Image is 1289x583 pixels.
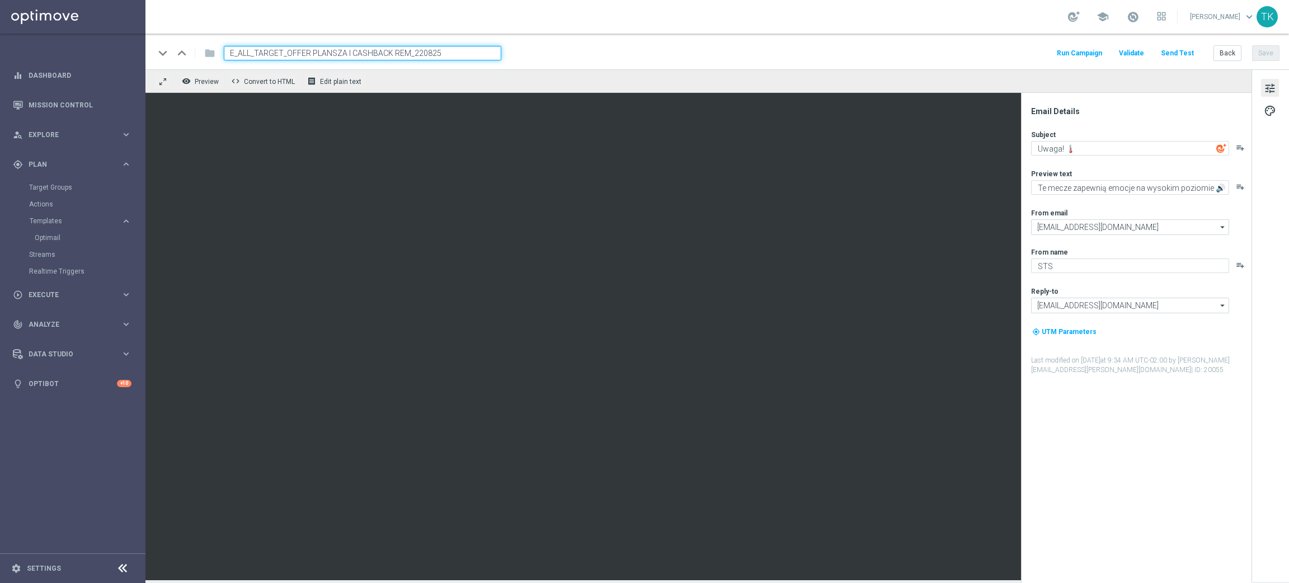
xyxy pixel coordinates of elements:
[1236,143,1245,152] button: playlist_add
[1252,45,1279,61] button: Save
[1191,366,1224,374] span: | ID: 20055
[12,101,132,110] button: Mission Control
[13,349,121,359] div: Data Studio
[195,78,219,86] span: Preview
[1031,298,1229,313] input: Select
[1217,298,1229,313] i: arrow_drop_down
[13,159,121,170] div: Plan
[1236,261,1245,270] button: playlist_add
[1031,219,1229,235] input: Select
[12,320,132,329] button: track_changes Analyze keyboard_arrow_right
[1213,45,1241,61] button: Back
[1031,287,1059,296] label: Reply-to
[121,289,131,300] i: keyboard_arrow_right
[13,130,23,140] i: person_search
[29,351,121,358] span: Data Studio
[29,196,144,213] div: Actions
[1216,143,1226,153] img: optiGenie.svg
[12,160,132,169] button: gps_fixed Plan keyboard_arrow_right
[13,290,121,300] div: Execute
[307,77,316,86] i: receipt
[13,290,23,300] i: play_circle_outline
[1119,49,1144,57] span: Validate
[121,349,131,359] i: keyboard_arrow_right
[13,60,131,90] div: Dashboard
[1189,8,1257,25] a: [PERSON_NAME]keyboard_arrow_down
[12,290,132,299] button: play_circle_outline Execute keyboard_arrow_right
[29,263,144,280] div: Realtime Triggers
[121,159,131,170] i: keyboard_arrow_right
[12,379,132,388] button: lightbulb Optibot +10
[11,563,21,573] i: settings
[1243,11,1255,23] span: keyboard_arrow_down
[27,565,61,572] a: Settings
[1264,81,1276,96] span: tune
[29,179,144,196] div: Target Groups
[224,46,501,60] input: Enter a unique template name
[13,369,131,398] div: Optibot
[182,77,191,86] i: remove_red_eye
[1217,220,1229,234] i: arrow_drop_down
[1042,328,1097,336] span: UTM Parameters
[1264,104,1276,118] span: palette
[12,71,132,80] button: equalizer Dashboard
[1257,6,1278,27] div: TK
[29,60,131,90] a: Dashboard
[13,319,23,330] i: track_changes
[29,213,144,246] div: Templates
[121,216,131,227] i: keyboard_arrow_right
[29,291,121,298] span: Execute
[30,218,110,224] span: Templates
[29,200,116,209] a: Actions
[228,74,300,88] button: code Convert to HTML
[179,74,224,88] button: remove_red_eye Preview
[1261,101,1279,119] button: palette
[35,229,144,246] div: Optimail
[29,90,131,120] a: Mission Control
[1031,356,1250,375] label: Last modified on [DATE] at 9:34 AM UTC-02:00 by [PERSON_NAME][EMAIL_ADDRESS][PERSON_NAME][DOMAIN_...
[35,233,116,242] a: Optimail
[121,129,131,140] i: keyboard_arrow_right
[29,161,121,168] span: Plan
[1031,248,1068,257] label: From name
[29,369,117,398] a: Optibot
[244,78,295,86] span: Convert to HTML
[13,159,23,170] i: gps_fixed
[29,246,144,263] div: Streams
[1032,328,1040,336] i: my_location
[1261,79,1279,97] button: tune
[12,350,132,359] button: Data Studio keyboard_arrow_right
[1031,170,1072,178] label: Preview text
[29,267,116,276] a: Realtime Triggers
[231,77,240,86] span: code
[320,78,361,86] span: Edit plain text
[29,321,121,328] span: Analyze
[13,130,121,140] div: Explore
[13,379,23,389] i: lightbulb
[1097,11,1109,23] span: school
[29,131,121,138] span: Explore
[1031,106,1250,116] div: Email Details
[304,74,366,88] button: receipt Edit plain text
[1031,209,1067,218] label: From email
[29,217,132,225] button: Templates keyboard_arrow_right
[1055,46,1104,61] button: Run Campaign
[1031,326,1098,338] button: my_location UTM Parameters
[13,90,131,120] div: Mission Control
[1117,46,1146,61] button: Validate
[1031,130,1056,139] label: Subject
[1236,182,1245,191] button: playlist_add
[29,250,116,259] a: Streams
[13,319,121,330] div: Analyze
[12,130,132,139] button: person_search Explore keyboard_arrow_right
